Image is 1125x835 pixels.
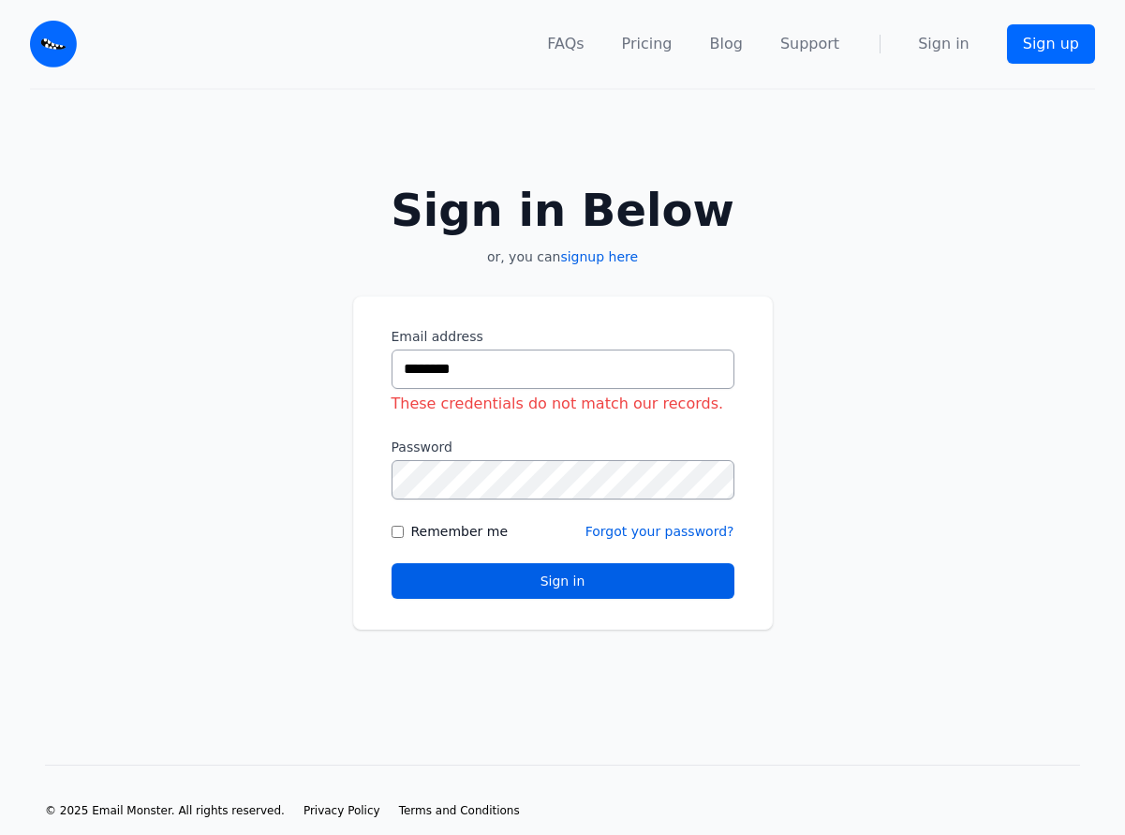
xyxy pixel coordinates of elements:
[45,803,285,818] li: © 2025 Email Monster. All rights reserved.
[585,524,734,539] a: Forgot your password?
[622,33,673,55] a: Pricing
[392,438,734,456] label: Password
[353,187,773,232] h2: Sign in Below
[303,804,380,817] span: Privacy Policy
[411,522,509,541] label: Remember me
[560,249,638,264] a: signup here
[30,21,77,67] img: Email Monster
[392,393,734,415] div: These credentials do not match our records.
[399,804,520,817] span: Terms and Conditions
[780,33,839,55] a: Support
[710,33,743,55] a: Blog
[353,247,773,266] p: or, you can
[303,803,380,818] a: Privacy Policy
[918,33,970,55] a: Sign in
[392,563,734,599] button: Sign in
[547,33,584,55] a: FAQs
[399,803,520,818] a: Terms and Conditions
[392,327,734,346] label: Email address
[1007,24,1095,64] a: Sign up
